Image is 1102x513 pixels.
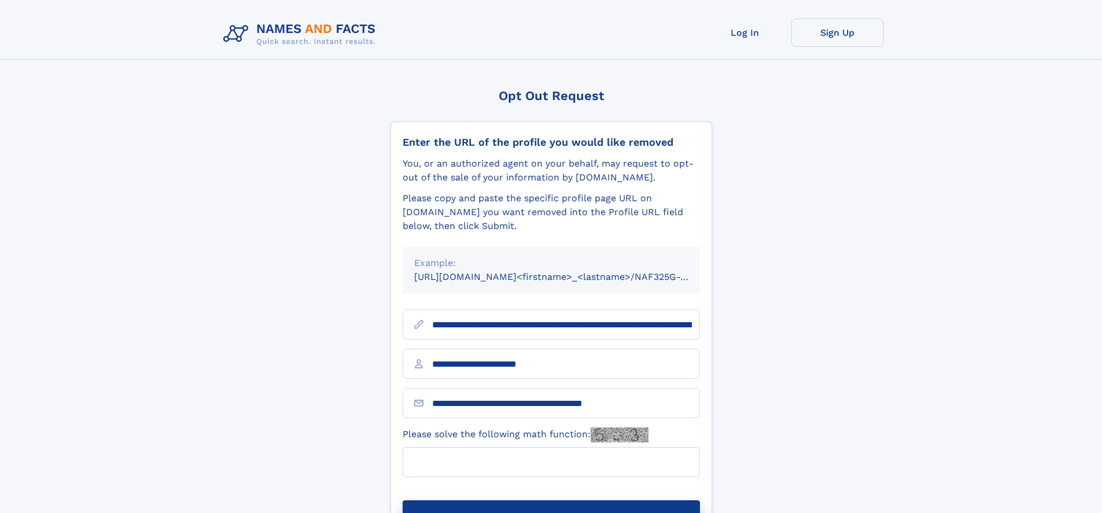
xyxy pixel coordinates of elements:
div: You, or an authorized agent on your behalf, may request to opt-out of the sale of your informatio... [403,157,700,184]
div: Please copy and paste the specific profile page URL on [DOMAIN_NAME] you want removed into the Pr... [403,191,700,233]
div: Enter the URL of the profile you would like removed [403,136,700,149]
img: Logo Names and Facts [219,19,385,50]
div: Example: [414,256,688,270]
div: Opt Out Request [390,88,712,103]
small: [URL][DOMAIN_NAME]<firstname>_<lastname>/NAF325G-xxxxxxxx [414,271,722,282]
label: Please solve the following math function: [403,427,648,442]
a: Sign Up [791,19,884,47]
a: Log In [699,19,791,47]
